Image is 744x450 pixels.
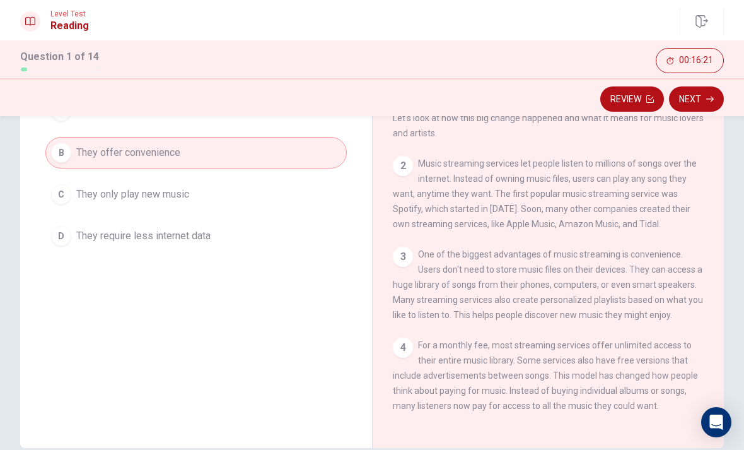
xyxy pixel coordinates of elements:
span: Level Test [50,9,89,18]
div: Open Intercom Messenger [701,407,731,437]
button: Review [600,86,664,112]
span: One of the biggest advantages of music streaming is convenience. Users don't need to store music ... [393,249,703,320]
span: Music streaming services let people listen to millions of songs over the internet. Instead of own... [393,158,697,229]
div: D [51,226,71,246]
div: 4 [393,338,413,358]
h1: Reading [50,18,89,33]
span: They offer convenience [76,145,180,160]
button: 00:16:21 [656,48,724,73]
div: 2 [393,156,413,176]
h1: Question 1 of 14 [20,49,101,64]
button: BThey offer convenience [45,137,347,169]
span: They only play new music [76,187,189,202]
div: B [51,143,71,163]
span: They require less internet data [76,228,211,244]
button: Next [669,86,724,112]
span: 00:16:21 [679,56,713,66]
div: 3 [393,247,413,267]
button: CThey only play new music [45,179,347,210]
span: For a monthly fee, most streaming services offer unlimited access to their entire music library. ... [393,340,698,411]
div: C [51,184,71,204]
button: DThey require less internet data [45,220,347,252]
